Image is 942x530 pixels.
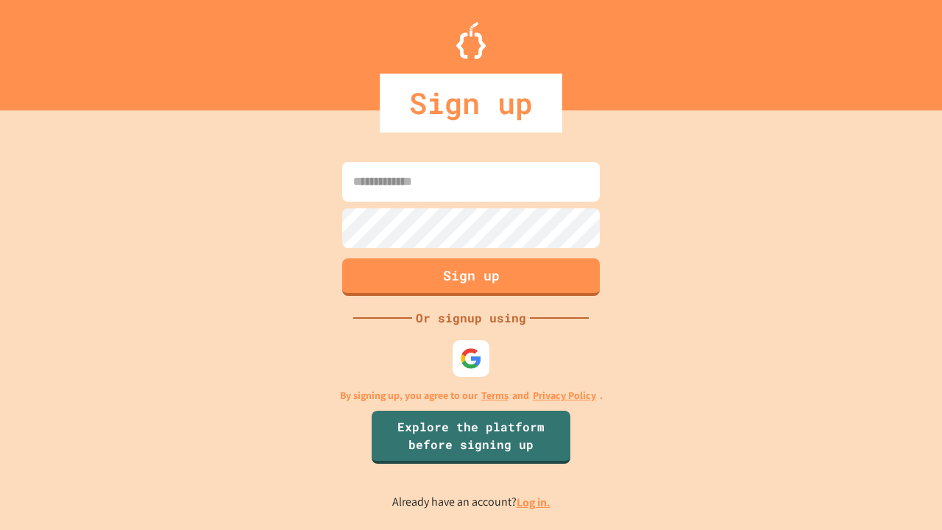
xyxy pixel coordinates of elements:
[412,309,530,327] div: Or signup using
[533,388,596,403] a: Privacy Policy
[380,74,562,132] div: Sign up
[392,493,550,512] p: Already have an account?
[460,347,482,370] img: google-icon.svg
[372,411,570,464] a: Explore the platform before signing up
[517,495,550,510] a: Log in.
[342,258,600,296] button: Sign up
[456,22,486,59] img: Logo.svg
[481,388,509,403] a: Terms
[340,388,603,403] p: By signing up, you agree to our and .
